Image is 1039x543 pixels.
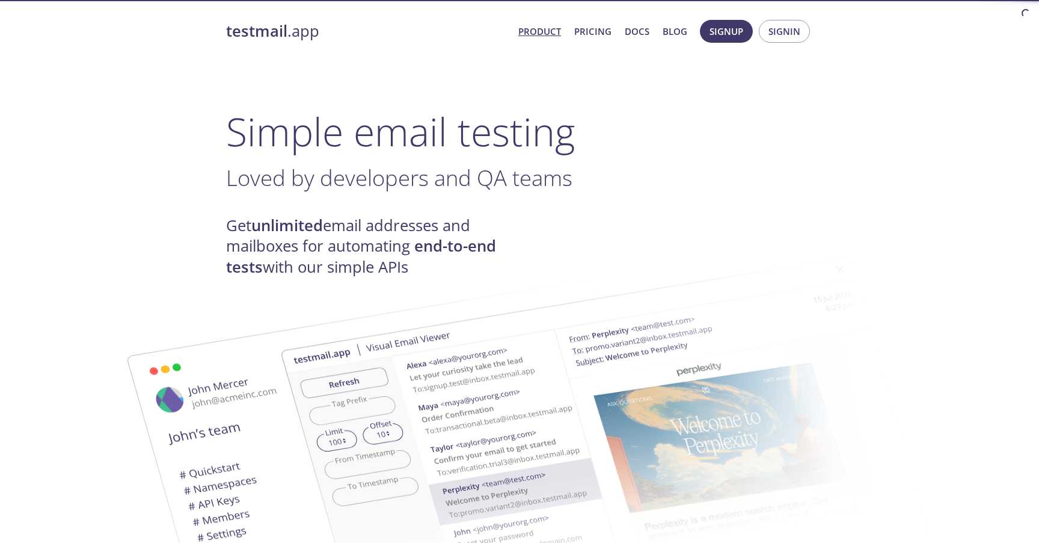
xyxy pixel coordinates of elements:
[226,21,509,42] a: testmail.app
[663,23,687,39] a: Blog
[226,108,813,155] h1: Simple email testing
[226,216,519,278] h4: Get email addresses and mailboxes for automating with our simple APIs
[518,23,561,39] a: Product
[768,23,800,39] span: Signin
[710,23,743,39] span: Signup
[700,20,753,43] button: Signup
[759,20,810,43] button: Signin
[574,23,611,39] a: Pricing
[226,163,572,193] span: Loved by developers and QA teams
[625,23,649,39] a: Docs
[251,215,323,236] strong: unlimited
[226,235,496,277] strong: end-to-end tests
[226,20,287,42] strong: testmail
